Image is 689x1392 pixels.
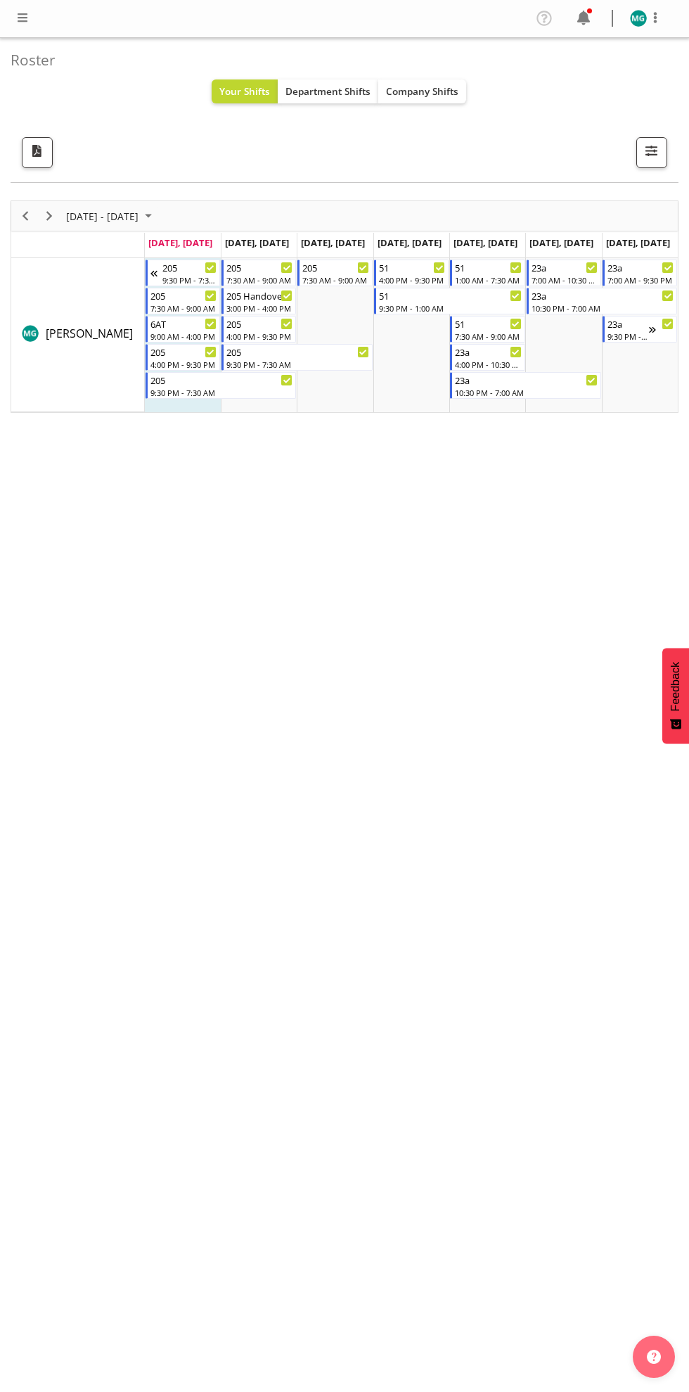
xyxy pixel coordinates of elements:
[455,387,598,398] div: 10:30 PM - 7:00 AM
[150,317,217,331] div: 6AT
[16,207,35,225] button: Previous
[226,260,292,274] div: 205
[46,326,133,341] span: [PERSON_NAME]
[146,260,220,286] div: Min Guo"s event - 205 Begin From Sunday, September 28, 2025 at 9:30:00 PM GMT+13:00 Ends At Monda...
[150,359,217,370] div: 4:00 PM - 9:30 PM
[146,372,297,399] div: Min Guo"s event - 205 Begin From Monday, September 29, 2025 at 9:30:00 PM GMT+13:00 Ends At Tuesd...
[64,207,158,225] button: September 2025
[607,331,649,342] div: 9:30 PM - 7:00 AM
[374,288,525,314] div: Min Guo"s event - 51 Begin From Thursday, October 2, 2025 at 9:30:00 PM GMT+13:00 Ends At Friday,...
[150,288,217,302] div: 205
[636,137,667,168] button: Filter Shifts
[647,1350,661,1364] img: help-xxl-2.png
[450,344,524,371] div: Min Guo"s event - 23a Begin From Friday, October 3, 2025 at 4:00:00 PM GMT+13:00 Ends At Friday, ...
[455,331,521,342] div: 7:30 AM - 9:00 AM
[226,331,292,342] div: 4:00 PM - 9:30 PM
[455,317,521,331] div: 51
[450,260,524,286] div: Min Guo"s event - 51 Begin From Friday, October 3, 2025 at 1:00:00 AM GMT+13:00 Ends At Friday, O...
[278,79,378,103] button: Department Shifts
[607,317,649,331] div: 23a
[37,201,61,231] div: next period
[532,274,598,286] div: 7:00 AM - 10:30 PM
[301,236,365,249] span: [DATE], [DATE]
[150,345,217,359] div: 205
[532,260,598,274] div: 23a
[453,236,517,249] span: [DATE], [DATE]
[146,288,220,314] div: Min Guo"s event - 205 Begin From Monday, September 29, 2025 at 7:30:00 AM GMT+13:00 Ends At Monda...
[379,302,522,314] div: 9:30 PM - 1:00 AM
[455,260,521,274] div: 51
[450,372,601,399] div: Min Guo"s event - 23a Begin From Friday, October 3, 2025 at 10:30:00 PM GMT+13:00 Ends At Saturda...
[630,10,647,27] img: min-guo11569.jpg
[662,648,689,743] button: Feedback - Show survey
[150,373,293,387] div: 205
[146,344,220,371] div: Min Guo"s event - 205 Begin From Monday, September 29, 2025 at 4:00:00 PM GMT+13:00 Ends At Monda...
[379,260,445,274] div: 51
[374,260,449,286] div: Min Guo"s event - 51 Begin From Thursday, October 2, 2025 at 4:00:00 PM GMT+13:00 Ends At Thursda...
[379,288,522,302] div: 51
[226,345,369,359] div: 205
[455,359,521,370] div: 4:00 PM - 10:30 PM
[455,274,521,286] div: 1:00 AM - 7:30 AM
[378,79,466,103] button: Company Shifts
[61,201,160,231] div: Sep 29 - Oct 05, 2025
[378,236,442,249] span: [DATE], [DATE]
[11,200,678,413] div: Timeline Week of September 29, 2025
[297,260,372,286] div: Min Guo"s event - 205 Begin From Wednesday, October 1, 2025 at 7:30:00 AM GMT+13:00 Ends At Wedne...
[11,258,145,412] td: Min Guo resource
[603,316,677,343] div: Min Guo"s event - 23a Begin From Sunday, October 5, 2025 at 9:30:00 PM GMT+13:00 Ends At Monday, ...
[22,137,53,168] button: Download a PDF of the roster according to the set date range.
[221,344,373,371] div: Min Guo"s event - 205 Begin From Tuesday, September 30, 2025 at 9:30:00 PM GMT+13:00 Ends At Wedn...
[226,359,369,370] div: 9:30 PM - 7:30 AM
[603,260,677,286] div: Min Guo"s event - 23a Begin From Sunday, October 5, 2025 at 7:00:00 AM GMT+13:00 Ends At Sunday, ...
[532,302,674,314] div: 10:30 PM - 7:00 AM
[669,662,682,711] span: Feedback
[65,207,140,225] span: [DATE] - [DATE]
[455,345,521,359] div: 23a
[162,260,217,274] div: 205
[150,387,293,398] div: 9:30 PM - 7:30 AM
[226,288,292,302] div: 205 Handover
[386,84,458,98] span: Company Shifts
[302,260,368,274] div: 205
[607,260,674,274] div: 23a
[226,274,292,286] div: 7:30 AM - 9:00 AM
[607,274,674,286] div: 7:00 AM - 9:30 PM
[302,274,368,286] div: 7:30 AM - 9:00 AM
[606,236,670,249] span: [DATE], [DATE]
[379,274,445,286] div: 4:00 PM - 9:30 PM
[285,84,371,98] span: Department Shifts
[46,325,133,342] a: [PERSON_NAME]
[221,316,296,343] div: Min Guo"s event - 205 Begin From Tuesday, September 30, 2025 at 4:00:00 PM GMT+13:00 Ends At Tues...
[221,260,296,286] div: Min Guo"s event - 205 Begin From Tuesday, September 30, 2025 at 7:30:00 AM GMT+13:00 Ends At Tues...
[450,316,524,343] div: Min Guo"s event - 51 Begin From Friday, October 3, 2025 at 7:30:00 AM GMT+13:00 Ends At Friday, O...
[225,236,289,249] span: [DATE], [DATE]
[150,302,217,314] div: 7:30 AM - 9:00 AM
[532,288,674,302] div: 23a
[527,260,601,286] div: Min Guo"s event - 23a Begin From Saturday, October 4, 2025 at 7:00:00 AM GMT+13:00 Ends At Saturd...
[146,316,220,343] div: Min Guo"s event - 6AT Begin From Monday, September 29, 2025 at 9:00:00 AM GMT+13:00 Ends At Monda...
[148,236,212,249] span: [DATE], [DATE]
[219,84,270,98] span: Your Shifts
[455,373,598,387] div: 23a
[529,236,593,249] span: [DATE], [DATE]
[226,302,292,314] div: 3:00 PM - 4:00 PM
[212,79,278,103] button: Your Shifts
[13,201,37,231] div: previous period
[226,317,292,331] div: 205
[11,52,667,68] h4: Roster
[527,288,678,314] div: Min Guo"s event - 23a Begin From Saturday, October 4, 2025 at 10:30:00 PM GMT+13:00 Ends At Sunda...
[221,288,296,314] div: Min Guo"s event - 205 Handover Begin From Tuesday, September 30, 2025 at 3:00:00 PM GMT+13:00 End...
[150,331,217,342] div: 9:00 AM - 4:00 PM
[40,207,59,225] button: Next
[145,258,678,412] table: Timeline Week of September 29, 2025
[162,274,217,286] div: 9:30 PM - 7:30 AM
